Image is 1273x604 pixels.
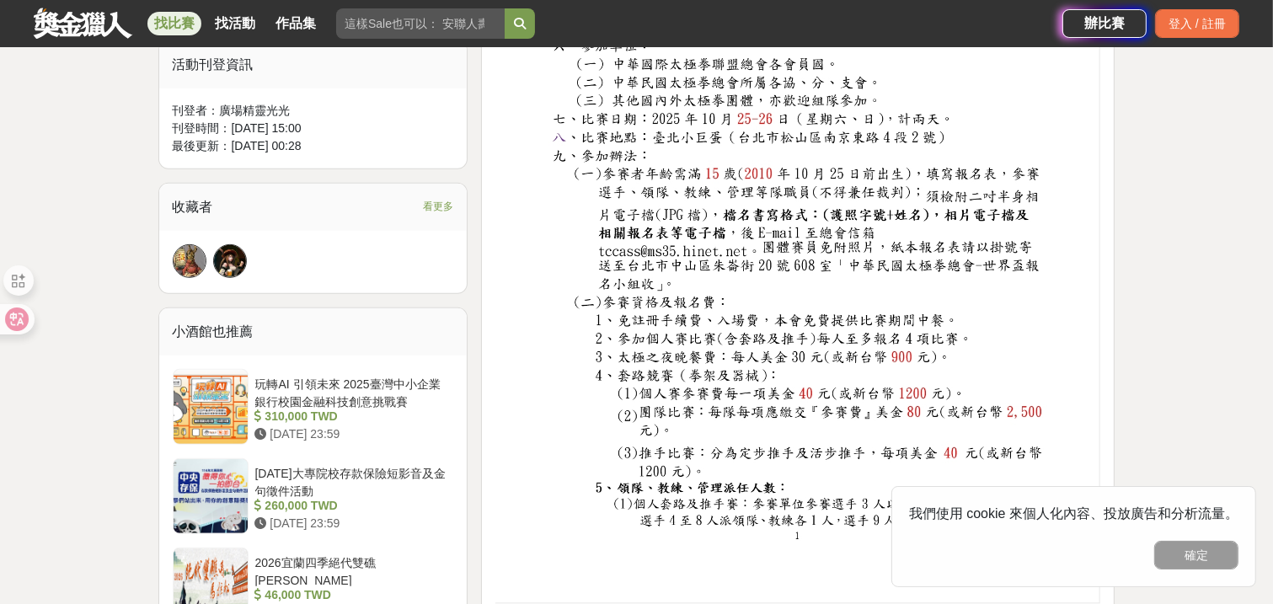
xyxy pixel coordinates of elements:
span: 收藏者 [173,200,213,214]
span: 我們使用 cookie 來個人化內容、投放廣告和分析流量。 [909,506,1238,521]
a: 找比賽 [147,12,201,35]
a: 找活動 [208,12,262,35]
div: [DATE]大專院校存款保險短影音及金句徵件活動 [255,465,447,497]
div: 310,000 TWD [255,408,447,425]
img: Avatar [174,245,206,277]
div: 活動刊登資訊 [159,41,468,88]
div: [DATE] 23:59 [255,425,447,443]
div: 260,000 TWD [255,497,447,515]
div: 46,000 TWD [255,586,447,604]
a: Avatar [173,244,206,278]
a: 作品集 [269,12,323,35]
a: 玩轉AI 引領未來 2025臺灣中小企業銀行校園金融科技創意挑戰賽 310,000 TWD [DATE] 23:59 [173,369,454,445]
div: 刊登時間： [DATE] 15:00 [173,120,454,137]
a: [DATE]大專院校存款保險短影音及金句徵件活動 260,000 TWD [DATE] 23:59 [173,458,454,534]
button: 確定 [1154,541,1238,569]
img: Avatar [214,245,246,277]
div: 玩轉AI 引領未來 2025臺灣中小企業銀行校園金融科技創意挑戰賽 [255,376,447,408]
input: 這樣Sale也可以： 安聯人壽創意銷售法募集 [336,8,505,39]
div: 2026宜蘭四季絕代雙礁[PERSON_NAME] [255,554,447,586]
div: 最後更新： [DATE] 00:28 [173,137,454,155]
div: [DATE] 23:59 [255,515,447,532]
span: 看更多 [423,197,453,216]
div: 小酒館也推薦 [159,308,468,355]
div: 登入 / 註冊 [1155,9,1239,38]
div: 刊登者： 廣場精靈光光 [173,102,454,120]
a: 辦比賽 [1062,9,1147,38]
a: Avatar [213,244,247,278]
